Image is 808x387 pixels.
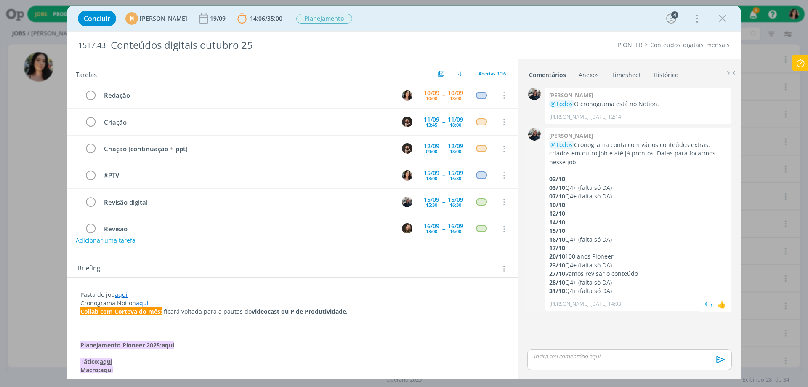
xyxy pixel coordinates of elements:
[653,67,679,79] a: Histórico
[76,69,97,79] span: Tarefas
[75,233,136,248] button: Adicionar uma tarefa
[296,14,352,24] span: Planejamento
[450,123,461,127] div: 18:00
[549,235,727,244] p: Q4+ (falta só DA)
[84,15,110,22] span: Concluir
[550,141,573,149] span: @Todos
[424,197,439,203] div: 15/09
[549,278,565,286] strong: 28/10
[664,12,678,25] button: 4
[611,67,641,79] a: Timesheet
[528,88,541,100] img: M
[100,366,113,374] a: aqui
[402,117,412,127] img: D
[442,172,445,178] span: --
[442,226,445,232] span: --
[162,341,174,349] a: aqui
[442,119,445,125] span: --
[424,143,439,149] div: 12/09
[549,218,565,226] strong: 14/10
[448,223,463,229] div: 16/09
[125,12,138,25] div: M
[549,184,727,192] p: Q4+ (falta só DA)
[424,90,439,96] div: 10/09
[80,299,505,307] p: Cronograma Notion
[549,300,589,308] p: [PERSON_NAME]
[448,90,463,96] div: 10/09
[448,197,463,203] div: 15/09
[100,144,394,154] div: Criação [continuação + ppt]
[80,307,505,316] p: ficará voltada para a pautas do
[450,229,461,234] div: 16:00
[549,261,727,270] p: Q4+ (falta só DA)
[549,270,727,278] p: Vamos revisar o conteúdo
[265,14,267,22] span: /
[401,169,413,181] button: T
[296,13,353,24] button: Planejamento
[549,175,565,183] strong: 02/10
[402,197,412,207] img: M
[235,12,284,25] button: 14:06/35:00
[549,141,727,166] p: Cronograma conta com vários conteúdos extras, criados em outro job e até já prontos. Datas para f...
[549,113,589,121] p: [PERSON_NAME]
[549,132,593,139] b: [PERSON_NAME]
[402,170,412,181] img: T
[650,41,730,49] a: Conteúdos_digitais_mensais
[140,16,187,21] span: [PERSON_NAME]
[426,96,437,101] div: 10:00
[424,223,439,229] div: 16/09
[579,71,599,79] div: Anexos
[618,41,643,49] a: PIONEER
[549,278,727,287] p: Q4+ (falta só DA)
[426,203,437,207] div: 15:30
[529,67,566,79] a: Comentários
[549,227,565,235] strong: 15/10
[528,128,541,141] img: M
[125,12,187,25] button: M[PERSON_NAME]
[401,115,413,128] button: D
[402,223,412,234] img: J
[424,170,439,176] div: 15/09
[100,117,394,128] div: Criação
[549,100,727,108] p: O cronograma está no Notion.
[136,299,149,307] a: aqui
[549,270,565,278] strong: 27/10
[549,261,565,269] strong: 23/10
[77,263,100,274] span: Briefing
[67,6,741,379] div: dialog
[718,299,726,310] div: 👍
[549,252,565,260] strong: 20/10
[549,201,565,209] strong: 10/10
[478,70,506,77] span: Abertas 9/16
[80,366,100,374] strong: Macro:
[252,307,348,315] strong: videocast ou P de Produtividade.
[107,35,455,56] div: Conteúdos digitais outubro 25
[80,291,505,299] p: Pasta do job
[80,324,505,333] p: _________________________________________________________
[448,143,463,149] div: 12/09
[80,341,162,349] strong: Planejamento Pioneer 2025:
[80,358,100,366] strong: Tático:
[210,16,227,21] div: 19/09
[549,192,727,200] p: Q4+ (falta só DA)
[401,142,413,155] button: D
[402,143,412,154] img: D
[549,244,565,252] strong: 17/10
[442,92,445,98] span: --
[450,176,461,181] div: 15:30
[401,222,413,235] button: J
[78,11,116,26] button: Concluir
[250,14,265,22] span: 14:06
[100,170,394,181] div: #PTV
[448,117,463,123] div: 11/09
[549,287,727,295] p: Q4+ (falta só DA)
[267,14,282,22] span: 35:00
[426,229,437,234] div: 13:00
[100,224,394,234] div: Revisão
[549,192,565,200] strong: 07/10
[702,298,715,311] img: answer.svg
[671,11,678,19] div: 4
[78,41,106,50] span: 1517.43
[115,291,128,299] a: aqui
